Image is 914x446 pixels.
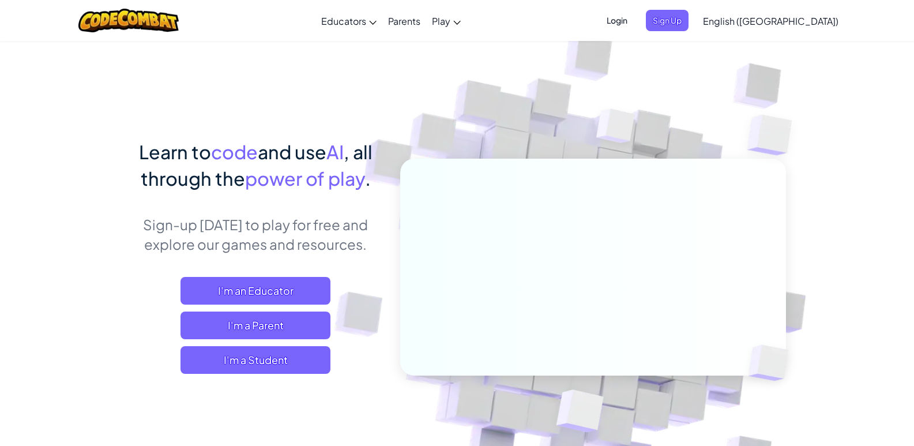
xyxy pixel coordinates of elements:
[211,140,258,163] span: code
[426,5,467,36] a: Play
[365,167,371,190] span: .
[697,5,844,36] a: English ([GEOGRAPHIC_DATA])
[382,5,426,36] a: Parents
[600,10,634,31] button: Login
[703,15,838,27] span: English ([GEOGRAPHIC_DATA])
[245,167,365,190] span: power of play
[258,140,326,163] span: and use
[180,312,330,339] a: I'm a Parent
[315,5,382,36] a: Educators
[321,15,366,27] span: Educators
[432,15,450,27] span: Play
[139,140,211,163] span: Learn to
[724,87,824,184] img: Overlap cubes
[78,9,179,32] img: CodeCombat logo
[574,86,657,172] img: Overlap cubes
[180,346,330,374] button: I'm a Student
[180,277,330,305] a: I'm an Educator
[646,10,689,31] button: Sign Up
[729,321,815,405] img: Overlap cubes
[326,140,344,163] span: AI
[129,215,383,254] p: Sign-up [DATE] to play for free and explore our games and resources.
